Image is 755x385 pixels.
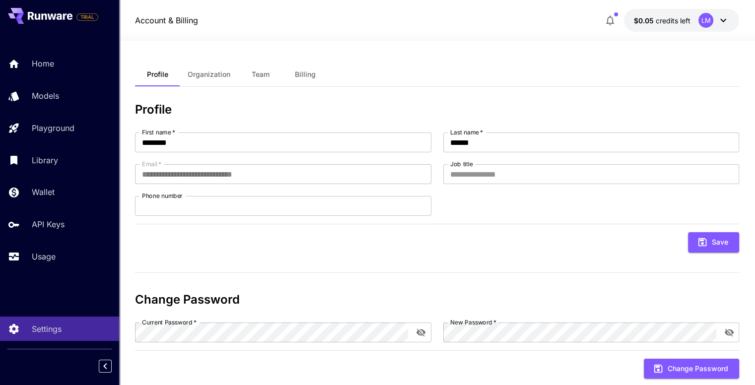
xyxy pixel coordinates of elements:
[32,58,54,69] p: Home
[698,13,713,28] div: LM
[106,357,119,375] div: Collapse sidebar
[295,70,316,79] span: Billing
[634,15,690,26] div: $0.0474
[99,360,112,373] button: Collapse sidebar
[644,359,739,379] button: Change Password
[450,318,496,326] label: New Password
[450,160,473,168] label: Job title
[32,251,56,262] p: Usage
[142,128,175,136] label: First name
[32,154,58,166] p: Library
[656,16,690,25] span: credits left
[147,70,168,79] span: Profile
[32,218,65,230] p: API Keys
[135,293,739,307] h3: Change Password
[135,14,198,26] a: Account & Billing
[624,9,739,32] button: $0.0474LM
[32,323,62,335] p: Settings
[76,11,98,23] span: Add your payment card to enable full platform functionality.
[32,90,59,102] p: Models
[32,122,74,134] p: Playground
[142,318,197,326] label: Current Password
[252,70,270,79] span: Team
[32,186,55,198] p: Wallet
[688,232,739,253] button: Save
[188,70,230,79] span: Organization
[634,16,656,25] span: $0.05
[135,103,739,117] h3: Profile
[142,192,183,200] label: Phone number
[142,160,161,168] label: Email
[450,128,483,136] label: Last name
[135,14,198,26] nav: breadcrumb
[412,323,430,341] button: toggle password visibility
[77,13,98,21] span: TRIAL
[720,323,738,341] button: toggle password visibility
